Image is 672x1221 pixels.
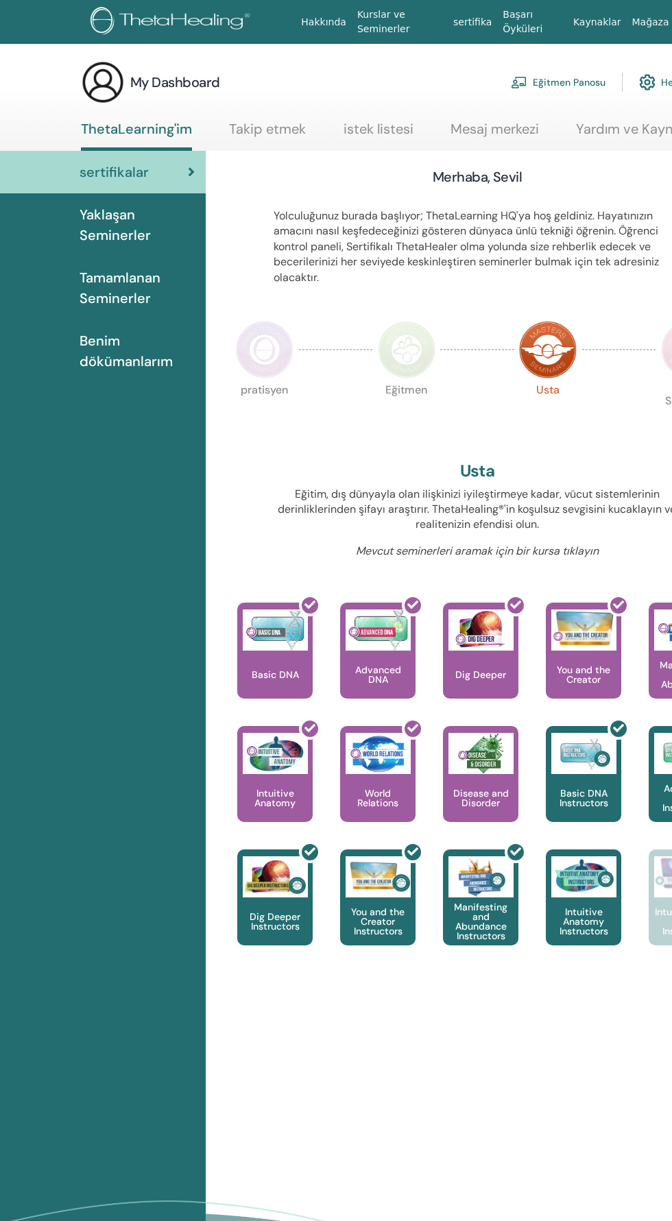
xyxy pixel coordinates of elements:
[378,385,435,442] p: Eğitmen
[340,849,416,973] a: You and the Creator Instructors You and the Creator Instructors
[448,609,514,651] img: Dig Deeper
[497,2,568,42] a: Başarı Öyküleri
[443,902,518,941] p: Manifesting and Abundance Instructors
[448,856,514,897] img: Manifesting and Abundance Instructors
[546,726,621,849] a: Basic DNA Instructors Basic DNA Instructors
[236,321,293,378] img: Practitioner
[551,733,616,774] img: Basic DNA Instructors
[639,71,656,94] img: cog.svg
[546,665,621,684] p: You and the Creator
[237,912,313,931] p: Dig Deeper Instructors
[511,67,605,97] a: Eğitmen Panosu
[443,788,518,808] p: Disease and Disorder
[519,385,577,442] p: Usta
[344,121,413,147] a: istek listesi
[443,603,518,726] a: Dig Deeper Dig Deeper
[130,73,220,92] h3: My Dashboard
[340,907,416,936] p: You and the Creator Instructors
[433,167,523,186] h3: Merhaba, Sevil
[546,788,621,808] p: Basic DNA Instructors
[511,76,527,88] img: chalkboard-teacher.svg
[340,726,416,849] a: World Relations World Relations
[237,788,313,808] p: Intuitive Anatomy
[340,603,416,726] a: Advanced DNA Advanced DNA
[80,267,195,309] span: Tamamlanan Seminerler
[352,2,448,42] a: Kurslar ve Seminerler
[236,385,293,442] p: pratisyen
[460,461,494,481] h2: Usta
[229,121,306,147] a: Takip etmek
[91,7,254,38] img: logo.png
[80,330,195,372] span: Benim dökümanlarım
[443,849,518,973] a: Manifesting and Abundance Instructors Manifesting and Abundance Instructors
[546,849,621,973] a: Intuitive Anatomy Instructors Intuitive Anatomy Instructors
[296,10,352,35] a: Hakkında
[243,856,308,897] img: Dig Deeper Instructors
[443,726,518,849] a: Disease and Disorder Disease and Disorder
[80,162,149,182] span: sertifikalar
[519,321,577,378] img: Master
[568,10,627,35] a: Kaynaklar
[80,204,195,245] span: Yaklaşan Seminerler
[237,726,313,849] a: Intuitive Anatomy Intuitive Anatomy
[551,856,616,897] img: Intuitive Anatomy Instructors
[346,856,411,897] img: You and the Creator Instructors
[81,60,125,104] img: generic-user-icon.jpg
[346,733,411,774] img: World Relations
[551,609,616,647] img: You and the Creator
[448,10,497,35] a: sertifika
[546,907,621,936] p: Intuitive Anatomy Instructors
[81,121,192,151] a: ThetaLearning'im
[243,733,308,774] img: Intuitive Anatomy
[546,603,621,726] a: You and the Creator You and the Creator
[340,788,416,808] p: World Relations
[237,849,313,973] a: Dig Deeper Instructors Dig Deeper Instructors
[448,733,514,774] img: Disease and Disorder
[340,665,416,684] p: Advanced DNA
[378,321,435,378] img: Instructor
[346,609,411,651] img: Advanced DNA
[243,609,308,651] img: Basic DNA
[237,603,313,726] a: Basic DNA Basic DNA
[451,121,539,147] a: Mesaj merkezi
[450,670,512,679] p: Dig Deeper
